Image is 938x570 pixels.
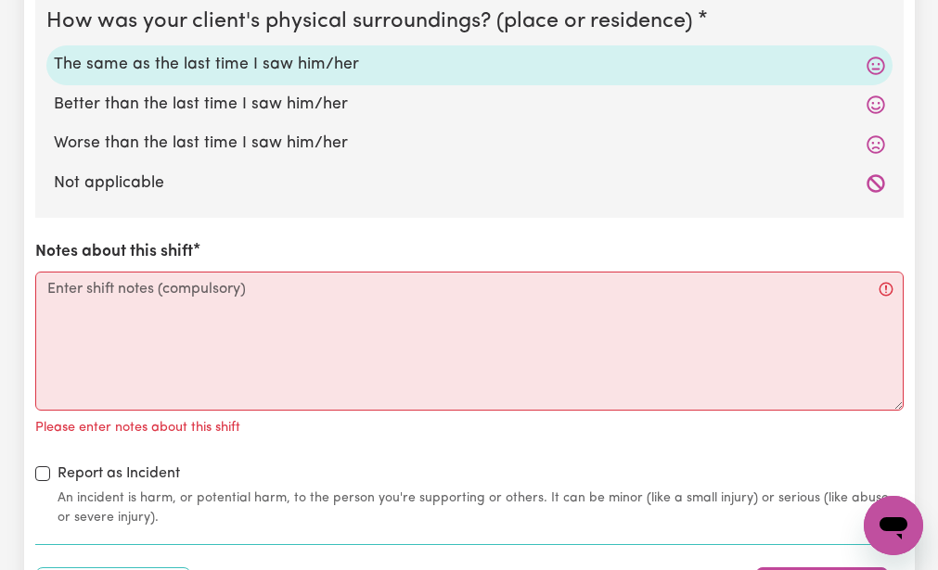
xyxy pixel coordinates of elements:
label: Report as Incident [58,462,180,485]
label: Not applicable [54,171,885,196]
legend: How was your client's physical surroundings? (place or residence) [46,6,700,38]
small: An incident is harm, or potential harm, to the person you're supporting or others. It can be mino... [58,488,904,527]
p: Please enter notes about this shift [35,418,240,438]
iframe: Button to launch messaging window [864,496,923,555]
label: Notes about this shift [35,240,193,264]
label: Better than the last time I saw him/her [54,93,885,117]
label: Worse than the last time I saw him/her [54,132,885,156]
label: The same as the last time I saw him/her [54,53,885,77]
